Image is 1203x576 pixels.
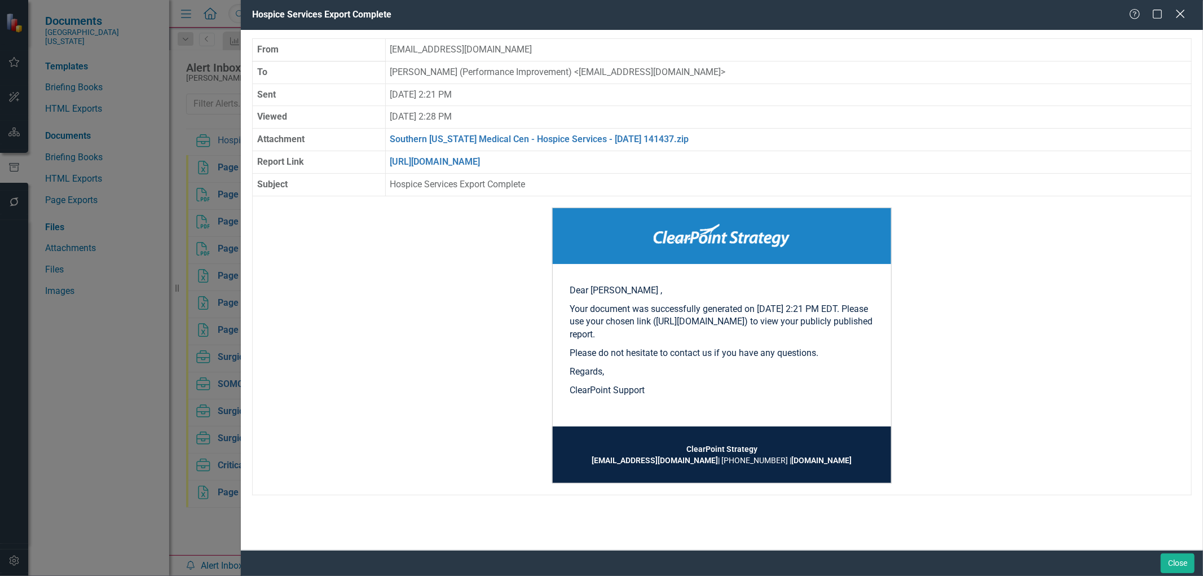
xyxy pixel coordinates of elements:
p: Regards, [570,366,874,379]
th: From [252,38,385,61]
a: Southern [US_STATE] Medical Cen - Hospice Services - [DATE] 141437.zip [390,134,689,144]
p: Dear [PERSON_NAME] , [570,284,874,297]
td: | [PHONE_NUMBER] | [570,443,874,466]
img: ClearPoint Strategy [654,224,790,247]
th: Subject [252,173,385,196]
td: [EMAIL_ADDRESS][DOMAIN_NAME] [385,38,1191,61]
p: Please do not hesitate to contact us if you have any questions. [570,347,874,360]
th: To [252,61,385,83]
button: Close [1161,553,1195,573]
a: [EMAIL_ADDRESS][DOMAIN_NAME] [592,456,718,465]
span: < [575,67,579,77]
th: Sent [252,83,385,106]
th: Report Link [252,151,385,174]
span: > [721,67,726,77]
span: Hospice Services Export Complete [252,9,391,20]
p: Your document was successfully generated on [DATE] 2:21 PM EDT. Please use your chosen link ([URL... [570,303,874,342]
a: [URL][DOMAIN_NAME] [390,156,481,167]
th: Viewed [252,106,385,129]
td: [PERSON_NAME] (Performance Improvement) [EMAIL_ADDRESS][DOMAIN_NAME] [385,61,1191,83]
td: [DATE] 2:21 PM [385,83,1191,106]
th: Attachment [252,129,385,151]
a: [DOMAIN_NAME] [791,456,852,465]
td: Hospice Services Export Complete [385,173,1191,196]
strong: ClearPoint Strategy [686,445,757,454]
td: [DATE] 2:28 PM [385,106,1191,129]
p: ClearPoint Support [570,384,874,397]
